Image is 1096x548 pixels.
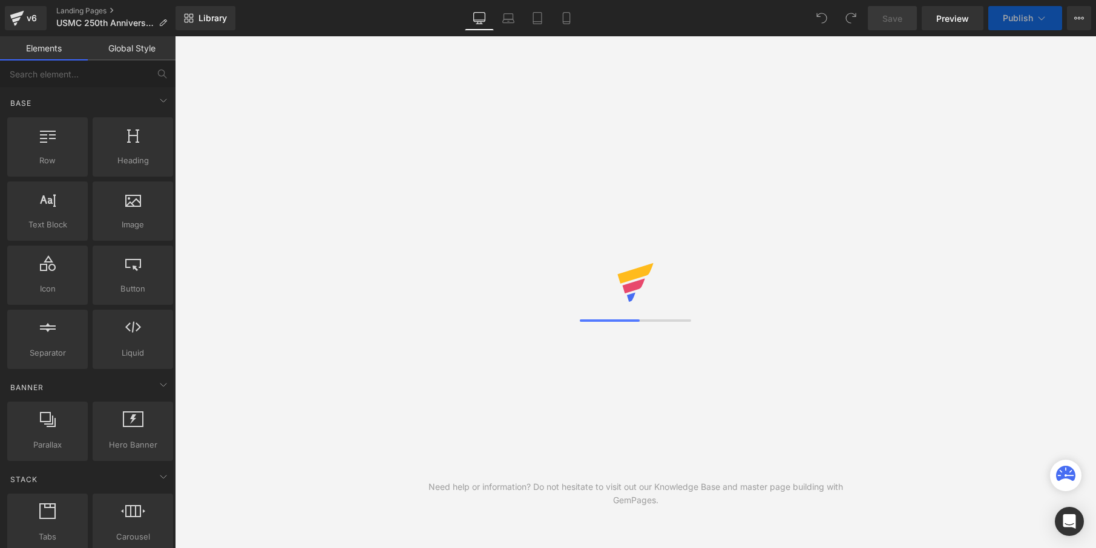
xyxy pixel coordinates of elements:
span: Row [11,154,84,167]
a: Global Style [88,36,176,60]
span: Text Block [11,218,84,231]
a: New Library [176,6,235,30]
a: Landing Pages [56,6,177,16]
span: Banner [9,382,45,393]
span: Preview [936,12,969,25]
a: Mobile [552,6,581,30]
button: More [1067,6,1091,30]
span: Parallax [11,439,84,451]
a: v6 [5,6,47,30]
span: Save [882,12,902,25]
div: Need help or information? Do not hesitate to visit out our Knowledge Base and master page buildin... [405,480,866,507]
span: Carousel [96,530,169,543]
a: Desktop [465,6,494,30]
a: Laptop [494,6,523,30]
div: Open Intercom Messenger [1055,507,1084,536]
div: v6 [24,10,39,26]
a: Tablet [523,6,552,30]
span: Tabs [11,530,84,543]
span: Heading [96,154,169,167]
button: Undo [810,6,834,30]
span: Button [96,282,169,295]
a: Preview [922,6,983,30]
span: Base [9,97,33,109]
span: Icon [11,282,84,295]
span: Publish [1003,13,1033,23]
button: Publish [988,6,1062,30]
span: Library [199,13,227,24]
span: Separator [11,347,84,359]
span: USMC 250th Anniversary [56,18,154,28]
span: Stack [9,474,39,485]
span: Image [96,218,169,231]
span: Liquid [96,347,169,359]
span: Hero Banner [96,439,169,451]
button: Redo [839,6,863,30]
